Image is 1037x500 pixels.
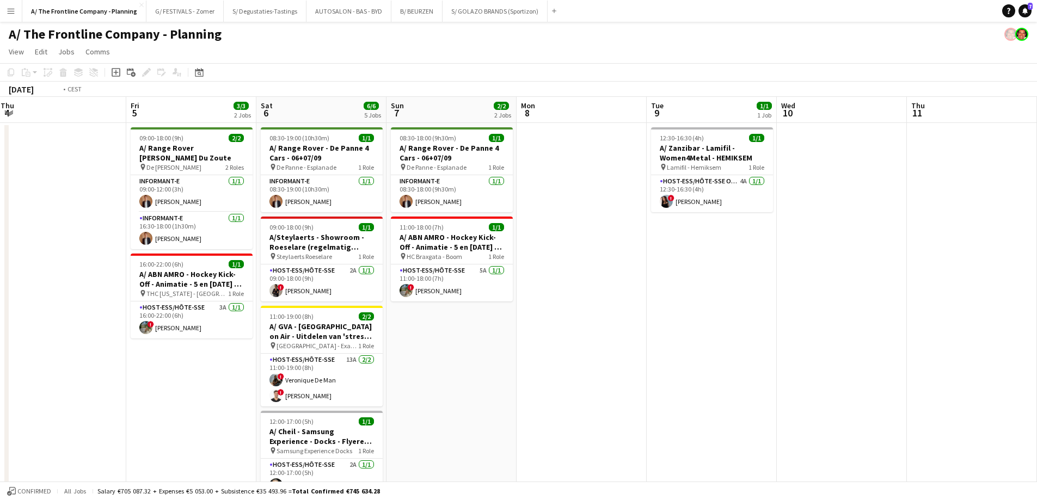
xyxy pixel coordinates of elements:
button: Confirmed [5,485,53,497]
button: B/ BEURZEN [391,1,443,22]
a: Edit [30,45,52,59]
a: 7 [1018,4,1032,17]
span: Confirmed [17,487,51,495]
div: CEST [68,85,82,93]
span: 7 [1028,3,1033,10]
app-user-avatar: Peter Desart [1015,28,1028,41]
a: Jobs [54,45,79,59]
span: View [9,47,24,57]
div: [DATE] [9,84,34,95]
button: S/ Degustaties-Tastings [224,1,306,22]
span: Jobs [58,47,75,57]
h1: A/ The Frontline Company - Planning [9,26,222,42]
span: Total Confirmed €745 634.28 [292,487,380,495]
a: View [4,45,28,59]
span: Comms [85,47,110,57]
span: Edit [35,47,47,57]
span: All jobs [62,487,88,495]
button: G/ FESTIVALS - Zomer [146,1,224,22]
button: AUTOSALON - BAS - BYD [306,1,391,22]
app-user-avatar: Peter Desart [1004,28,1017,41]
div: Salary €705 087.32 + Expenses €5 053.00 + Subsistence €35 493.96 = [97,487,380,495]
a: Comms [81,45,114,59]
button: A/ The Frontline Company - Planning [22,1,146,22]
button: S/ GOLAZO BRANDS (Sportizon) [443,1,548,22]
